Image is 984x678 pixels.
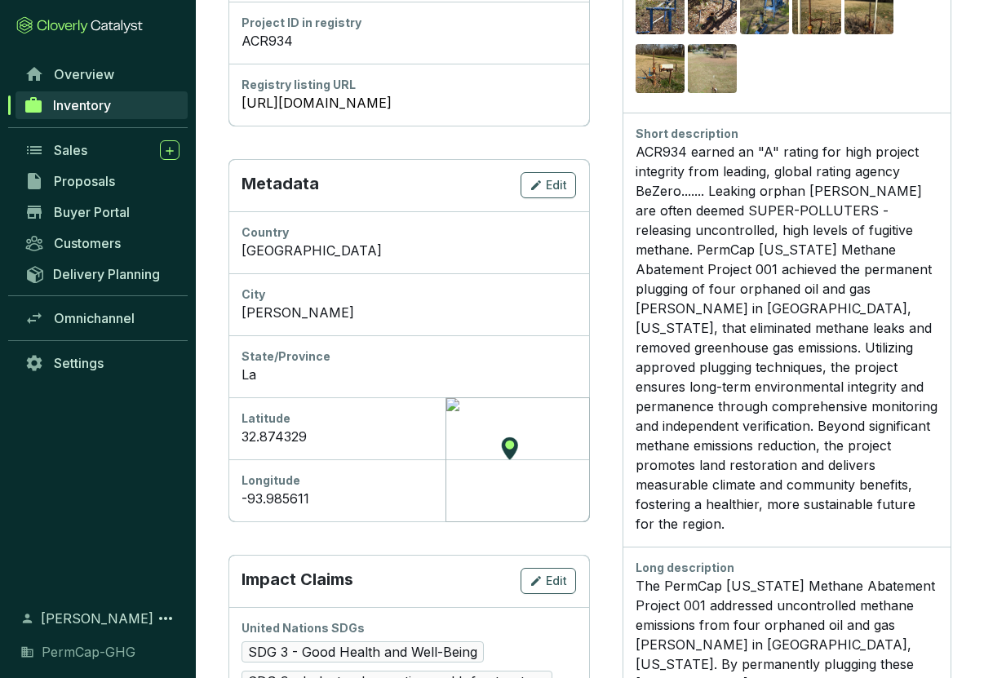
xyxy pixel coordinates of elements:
[242,172,319,198] p: Metadata
[546,573,567,589] span: Edit
[54,355,104,371] span: Settings
[242,303,576,322] div: [PERSON_NAME]
[16,167,188,195] a: Proposals
[16,136,188,164] a: Sales
[521,568,576,594] button: Edit
[521,172,576,198] button: Edit
[54,204,130,220] span: Buyer Portal
[242,15,576,31] div: Project ID in registry
[242,31,576,51] div: ACR934
[53,266,160,282] span: Delivery Planning
[242,472,576,489] div: Longitude
[16,198,188,226] a: Buyer Portal
[242,641,484,662] span: SDG 3 - Good Health and Well-Being
[16,260,188,287] a: Delivery Planning
[242,427,576,446] div: 32.874329
[54,142,87,158] span: Sales
[53,97,111,113] span: Inventory
[242,348,576,365] div: State/Province
[636,560,937,576] div: Long description
[42,642,135,662] span: PermCap-GHG
[242,286,576,303] div: City
[546,177,567,193] span: Edit
[16,349,188,377] a: Settings
[242,620,576,636] div: United Nations SDGs
[16,304,188,332] a: Omnichannel
[636,126,937,142] div: Short description
[242,77,576,93] div: Registry listing URL
[242,241,576,260] div: [GEOGRAPHIC_DATA]
[242,224,576,241] div: Country
[242,93,576,113] a: [URL][DOMAIN_NAME]
[54,235,121,251] span: Customers
[54,310,135,326] span: Omnichannel
[16,91,188,119] a: Inventory
[54,173,115,189] span: Proposals
[636,142,937,534] div: ACR934 earned an "A" rating for high project integrity from leading, global rating agency BeZero....
[242,365,576,384] div: La
[16,229,188,257] a: Customers
[54,66,114,82] span: Overview
[16,60,188,88] a: Overview
[242,410,576,427] div: Latitude
[41,609,153,628] span: [PERSON_NAME]
[242,568,353,594] p: Impact Claims
[242,489,576,508] div: -93.985611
